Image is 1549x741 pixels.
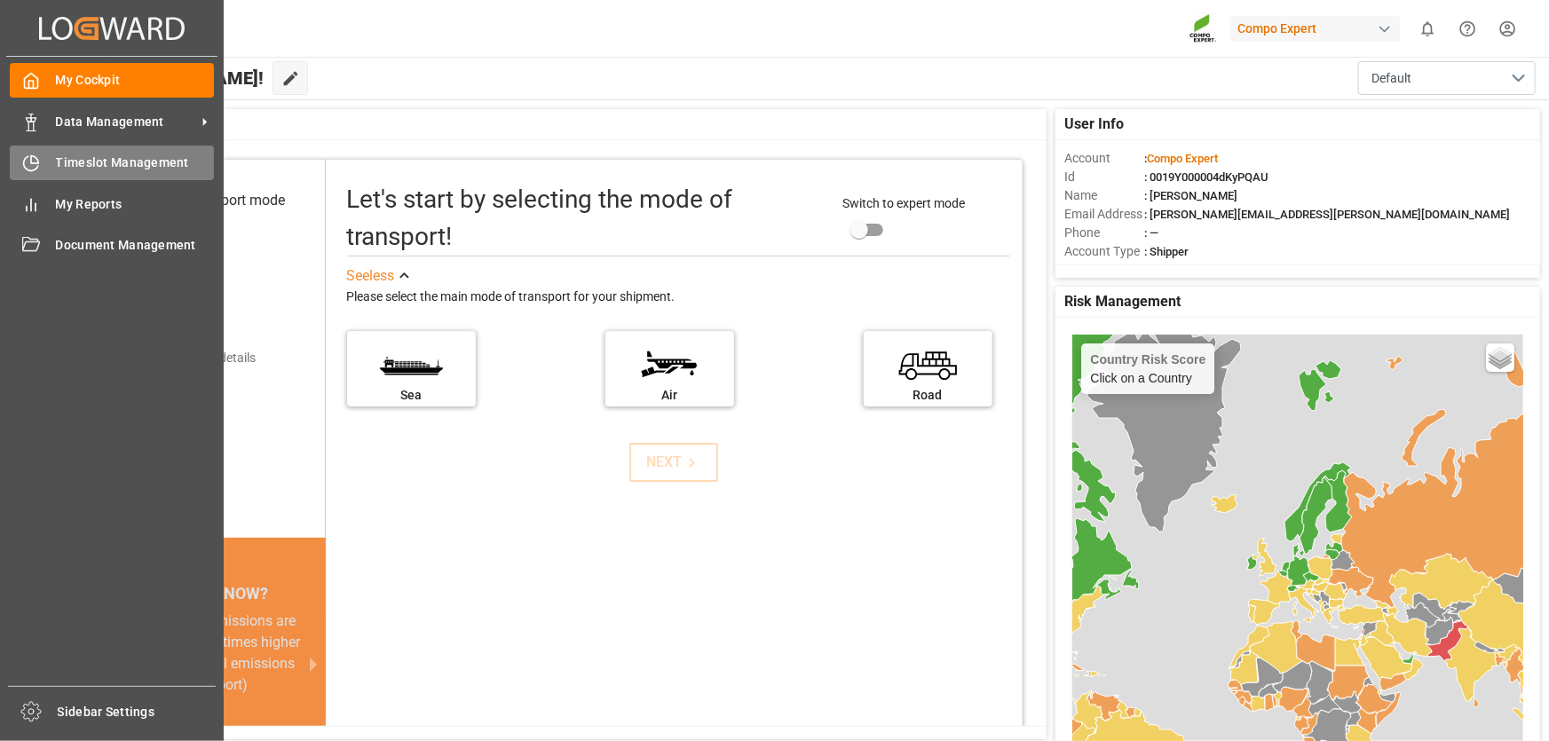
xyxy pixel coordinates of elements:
[356,386,467,405] div: Sea
[145,349,256,367] div: Add shipping details
[10,186,214,221] a: My Reports
[56,71,215,90] span: My Cockpit
[629,443,718,482] button: NEXT
[1189,13,1218,44] img: Screenshot%202023-09-29%20at%2010.02.21.png_1712312052.png
[1408,9,1448,49] button: show 0 new notifications
[1371,69,1411,88] span: Default
[56,113,196,131] span: Data Management
[1064,205,1144,224] span: Email Address
[1486,343,1514,372] a: Layers
[1144,152,1218,165] span: :
[1144,245,1189,258] span: : Shipper
[1064,149,1144,168] span: Account
[10,228,214,263] a: Document Management
[56,195,215,214] span: My Reports
[56,154,215,172] span: Timeslot Management
[614,386,725,405] div: Air
[56,236,215,255] span: Document Management
[1358,61,1536,95] button: open menu
[1090,352,1205,385] div: Click on a Country
[1230,12,1408,45] button: Compo Expert
[1064,242,1144,261] span: Account Type
[1144,170,1268,184] span: : 0019Y000004dKyPQAU
[1147,152,1218,165] span: Compo Expert
[58,703,217,721] span: Sidebar Settings
[647,452,701,473] div: NEXT
[347,287,1010,308] div: Please select the main mode of transport for your shipment.
[1144,189,1237,202] span: : [PERSON_NAME]
[1064,224,1144,242] span: Phone
[1064,114,1124,135] span: User Info
[10,63,214,98] a: My Cockpit
[1064,186,1144,205] span: Name
[842,196,965,210] span: Switch to expert mode
[301,611,326,717] button: next slide / item
[1064,168,1144,186] span: Id
[873,386,984,405] div: Road
[1090,352,1205,367] h4: Country Risk Score
[1144,208,1510,221] span: : [PERSON_NAME][EMAIL_ADDRESS][PERSON_NAME][DOMAIN_NAME]
[1064,291,1181,312] span: Risk Management
[347,181,826,256] div: Let's start by selecting the mode of transport!
[347,265,395,287] div: See less
[10,146,214,180] a: Timeslot Management
[1230,16,1401,42] div: Compo Expert
[1144,226,1158,240] span: : —
[1448,9,1488,49] button: Help Center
